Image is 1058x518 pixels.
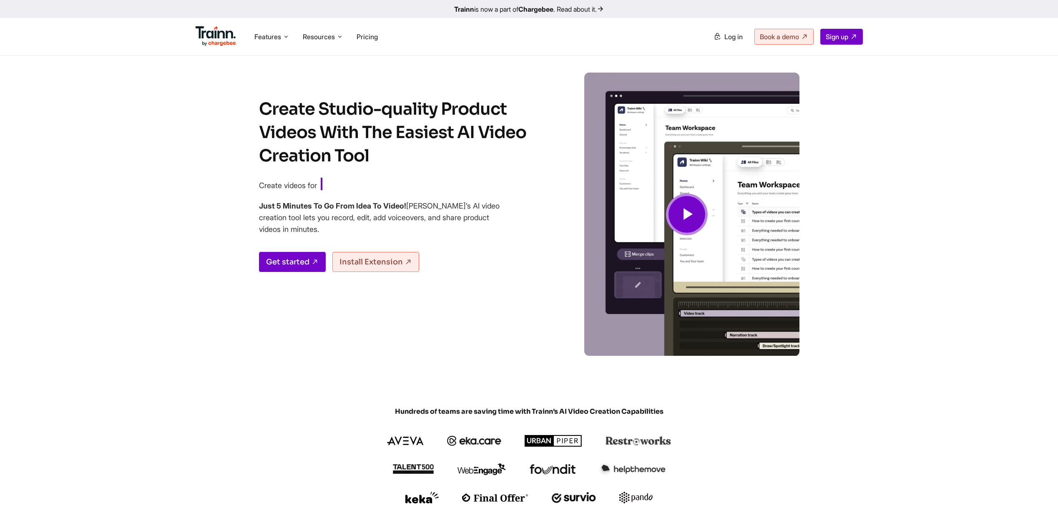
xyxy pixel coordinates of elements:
a: Sign up [820,29,863,45]
a: Install Extension [332,252,419,272]
img: pando logo [619,492,653,503]
img: ekacare logo [447,436,501,446]
span: Sign up [826,33,848,41]
img: webengage logo [457,463,506,475]
iframe: Chat Widget [1016,478,1058,518]
img: Video creation | Trainn [574,73,799,356]
img: finaloffer logo [462,493,528,502]
img: Trainn Logo [196,26,236,46]
img: survio logo [552,492,596,503]
span: Create videos for [259,181,317,190]
h4: [PERSON_NAME]’s AI video creation tool lets you record, edit, add voiceovers, and share product v... [259,200,501,235]
a: Get started [259,252,326,272]
b: Trainn [454,5,474,13]
a: Book a demo [754,29,814,45]
span: Hundreds of teams are saving time with Trainn’s AI Video Creation Capabilities [329,407,729,416]
span: Book a demo [760,33,799,41]
img: keka logo [405,492,439,503]
a: Pricing [357,33,378,41]
b: Chargebee [518,5,553,13]
img: helpthemove logo [599,463,666,475]
img: aveva logo [387,437,424,445]
span: Product Tutorials [321,178,426,192]
img: urbanpiper logo [525,435,582,447]
img: foundit logo [529,464,576,474]
a: Log in [709,29,748,44]
h1: Create Studio-quality Product Videos With The Easiest AI Video Creation Tool [259,98,543,168]
img: restroworks logo [606,436,671,445]
span: Log in [724,33,743,41]
span: Features [254,32,281,41]
span: Resources [303,32,335,41]
b: Just 5 Minutes To Go From Idea To Video! [259,201,406,210]
img: talent500 logo [392,464,434,474]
